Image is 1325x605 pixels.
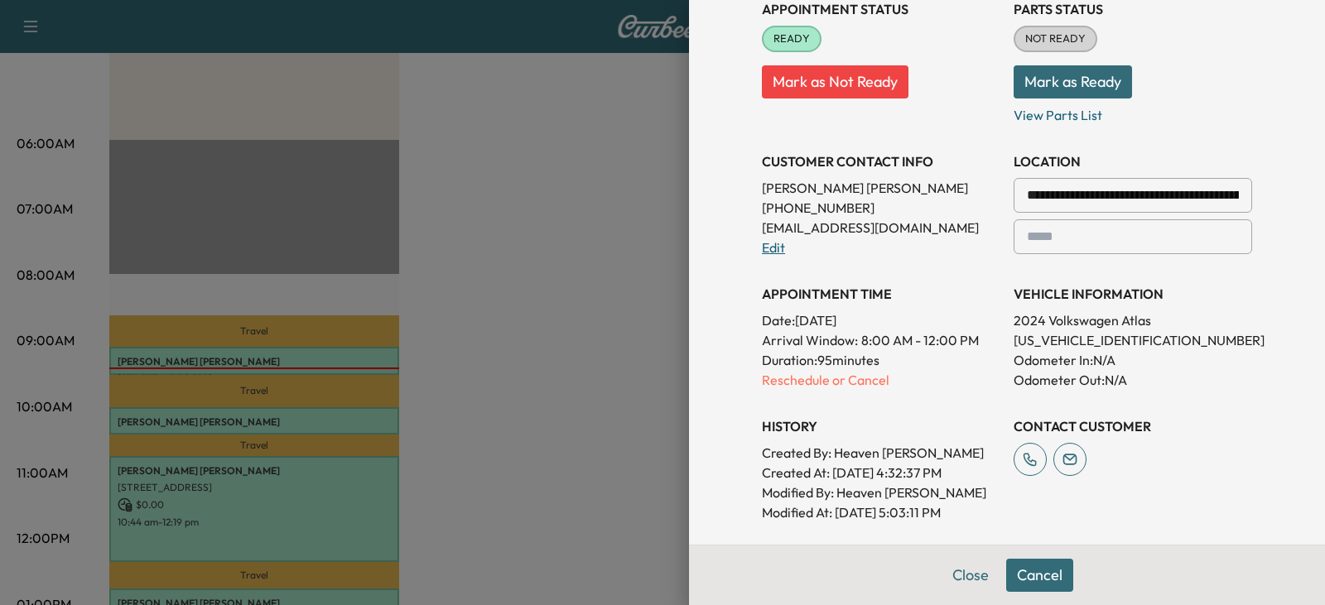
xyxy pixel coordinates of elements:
p: Arrival Window: [762,330,1000,350]
span: NOT READY [1015,31,1096,47]
button: Cancel [1006,559,1073,592]
p: Date: [DATE] [762,310,1000,330]
p: Reschedule or Cancel [762,370,1000,390]
h3: CONTACT CUSTOMER [1014,416,1252,436]
p: Created At : [DATE] 4:32:37 PM [762,463,1000,483]
p: [PERSON_NAME] [PERSON_NAME] [762,178,1000,198]
h3: History [762,416,1000,436]
h3: APPOINTMENT TIME [762,284,1000,304]
p: [EMAIL_ADDRESS][DOMAIN_NAME] [762,218,1000,238]
h3: VEHICLE INFORMATION [1014,284,1252,304]
p: [US_VEHICLE_IDENTIFICATION_NUMBER] [1014,330,1252,350]
a: Edit [762,239,785,256]
span: 8:00 AM - 12:00 PM [861,330,979,350]
button: Close [942,559,1000,592]
span: READY [764,31,820,47]
h3: CUSTOMER CONTACT INFO [762,151,1000,171]
p: [PHONE_NUMBER] [762,198,1000,218]
p: Odometer Out: N/A [1014,370,1252,390]
p: 2024 Volkswagen Atlas [1014,310,1252,330]
p: Created By : Heaven [PERSON_NAME] [762,443,1000,463]
h3: LOCATION [1014,151,1252,171]
button: Mark as Not Ready [762,65,908,98]
p: View Parts List [1014,98,1252,125]
p: Modified At : [DATE] 5:03:11 PM [762,502,1000,522]
p: Duration: 95 minutes [762,350,1000,370]
p: Odometer In: N/A [1014,350,1252,370]
p: Modified By : Heaven [PERSON_NAME] [762,483,1000,502]
button: Mark as Ready [1014,65,1132,98]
